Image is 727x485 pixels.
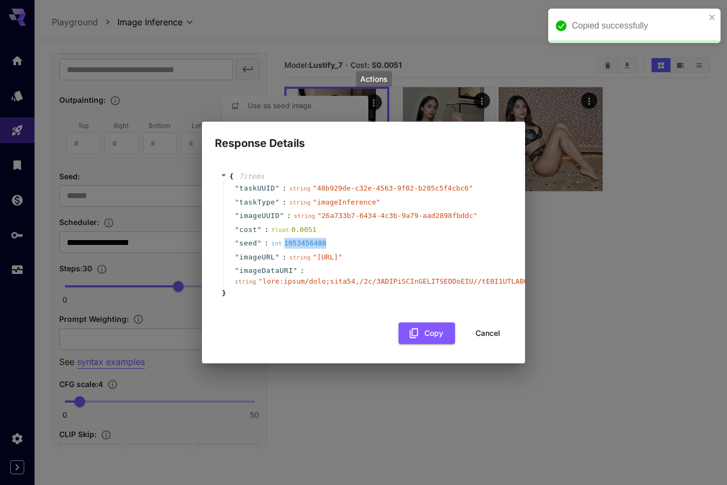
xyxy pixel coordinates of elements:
[202,122,525,152] h2: Response Details
[572,19,705,32] div: Copied successfully
[300,265,305,276] span: :
[235,278,256,285] span: string
[279,212,284,220] span: "
[257,226,262,234] span: "
[287,210,291,221] span: :
[239,197,275,208] span: taskType
[289,185,311,192] span: string
[264,224,269,235] span: :
[464,322,512,345] button: Cancel
[257,239,262,247] span: "
[235,184,239,192] span: "
[275,198,279,206] span: "
[235,212,239,220] span: "
[275,184,279,192] span: "
[275,253,279,261] span: "
[235,198,239,206] span: "
[293,266,297,275] span: "
[313,253,342,261] span: " [URL] "
[235,266,239,275] span: "
[282,197,286,208] span: :
[399,322,455,345] button: Copy
[235,226,239,234] span: "
[239,238,257,249] span: seed
[239,210,279,221] span: imageUUID
[313,184,473,192] span: " 48b929de-c32e-4563-9f02-b205c5f4cbc6 "
[235,253,239,261] span: "
[282,252,286,263] span: :
[235,239,239,247] span: "
[282,183,286,194] span: :
[317,212,477,220] span: " 26a733b7-6434-4c3b-9a79-aad2898fbddc "
[271,227,289,234] span: float
[220,288,226,299] span: }
[239,265,293,276] span: imageDataURI
[229,171,234,182] span: {
[271,238,326,249] div: 1053456488
[313,198,380,206] span: " imageInference "
[239,172,264,180] span: 7 item s
[356,71,392,87] div: Actions
[271,240,282,247] span: int
[289,254,311,261] span: string
[264,238,269,249] span: :
[289,199,311,206] span: string
[709,13,716,22] button: close
[239,224,257,235] span: cost
[293,213,315,220] span: string
[239,183,275,194] span: taskUUID
[239,252,275,263] span: imageURL
[271,224,317,235] div: 0.0051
